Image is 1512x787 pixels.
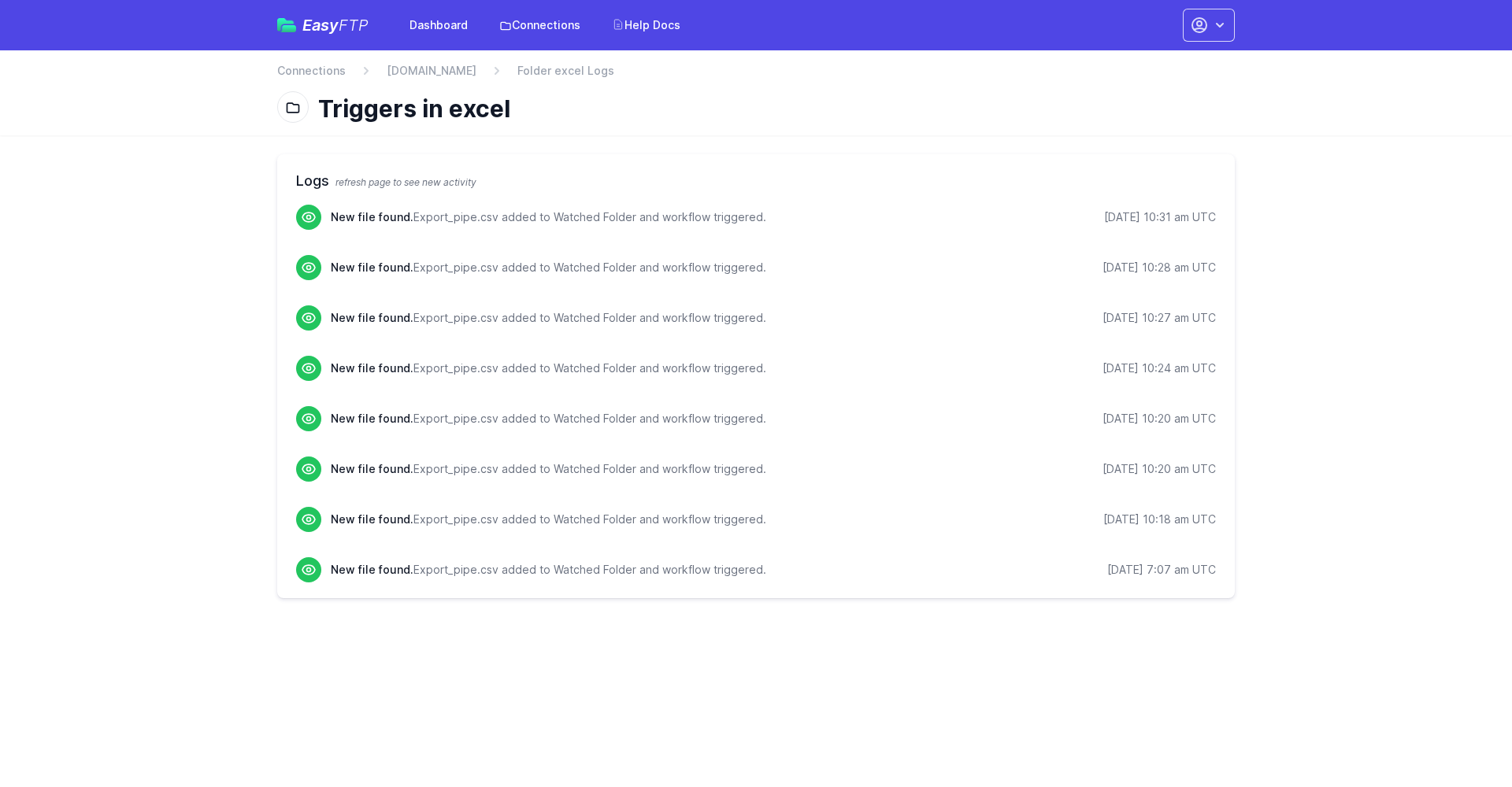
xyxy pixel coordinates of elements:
img: easyftp_logo.png [277,18,296,32]
p: Export_pipe.csv added to Watched Folder and workflow triggered. [331,562,766,578]
span: New file found. [331,563,413,576]
a: Connections [490,11,590,39]
span: Easy [302,17,369,33]
h2: Logs [296,170,1216,192]
a: Connections [277,63,346,79]
p: Export_pipe.csv added to Watched Folder and workflow triggered. [331,411,766,427]
div: [DATE] 10:31 am UTC [1104,209,1216,225]
p: Export_pipe.csv added to Watched Folder and workflow triggered. [331,310,766,326]
div: [DATE] 10:28 am UTC [1102,260,1216,275]
span: FTP [339,16,369,35]
a: Help Docs [602,11,690,39]
span: New file found. [331,412,413,425]
nav: Breadcrumb [277,63,1235,88]
a: Dashboard [400,11,477,39]
span: refresh page to see new activity [335,176,476,188]
span: New file found. [331,462,413,475]
span: Folder excel Logs [517,63,614,79]
span: New file found. [331,260,413,274]
span: New file found. [331,512,413,526]
a: EasyFTP [277,17,369,33]
div: [DATE] 10:18 am UTC [1103,512,1216,527]
a: [DOMAIN_NAME] [387,63,476,79]
p: Export_pipe.csv added to Watched Folder and workflow triggered. [331,461,766,477]
p: Export_pipe.csv added to Watched Folder and workflow triggered. [331,512,766,527]
div: [DATE] 10:20 am UTC [1102,461,1216,477]
div: [DATE] 7:07 am UTC [1107,562,1216,578]
span: New file found. [331,311,413,324]
div: [DATE] 10:27 am UTC [1102,310,1216,326]
div: [DATE] 10:24 am UTC [1102,360,1216,376]
span: New file found. [331,361,413,375]
p: Export_pipe.csv added to Watched Folder and workflow triggered. [331,209,766,225]
h1: Triggers in excel [318,94,1222,123]
p: Export_pipe.csv added to Watched Folder and workflow triggered. [331,260,766,275]
span: New file found. [331,210,413,224]
p: Export_pipe.csv added to Watched Folder and workflow triggered. [331,360,766,376]
div: [DATE] 10:20 am UTC [1102,411,1216,427]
